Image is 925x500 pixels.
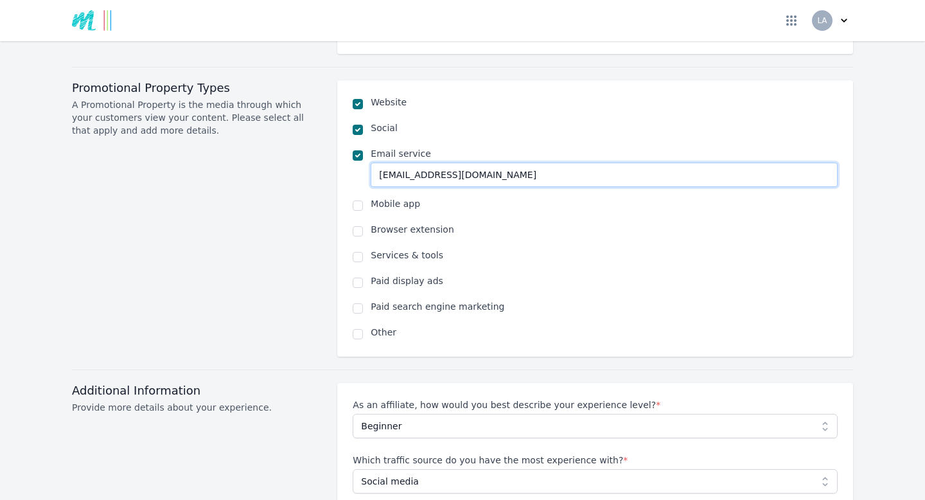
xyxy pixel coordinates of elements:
p: A Promotional Property is the media through which your customers view your content. Please select... [72,98,322,137]
label: Services & tools [371,249,838,262]
label: Social [371,121,838,134]
label: Website [371,96,838,109]
label: As an affiliate, how would you best describe your experience level? [353,398,838,411]
label: Email service [371,147,838,160]
h3: Promotional Property Types [72,80,322,96]
label: Paid display ads [371,274,838,287]
label: Which traffic source do you have the most experience with? [353,454,838,467]
label: Mobile app [371,197,838,210]
label: Browser extension [371,223,838,236]
p: Provide more details about your experience. [72,401,322,414]
h3: Additional Information [72,383,322,398]
label: Paid search engine marketing [371,300,838,313]
label: Other [371,326,838,339]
